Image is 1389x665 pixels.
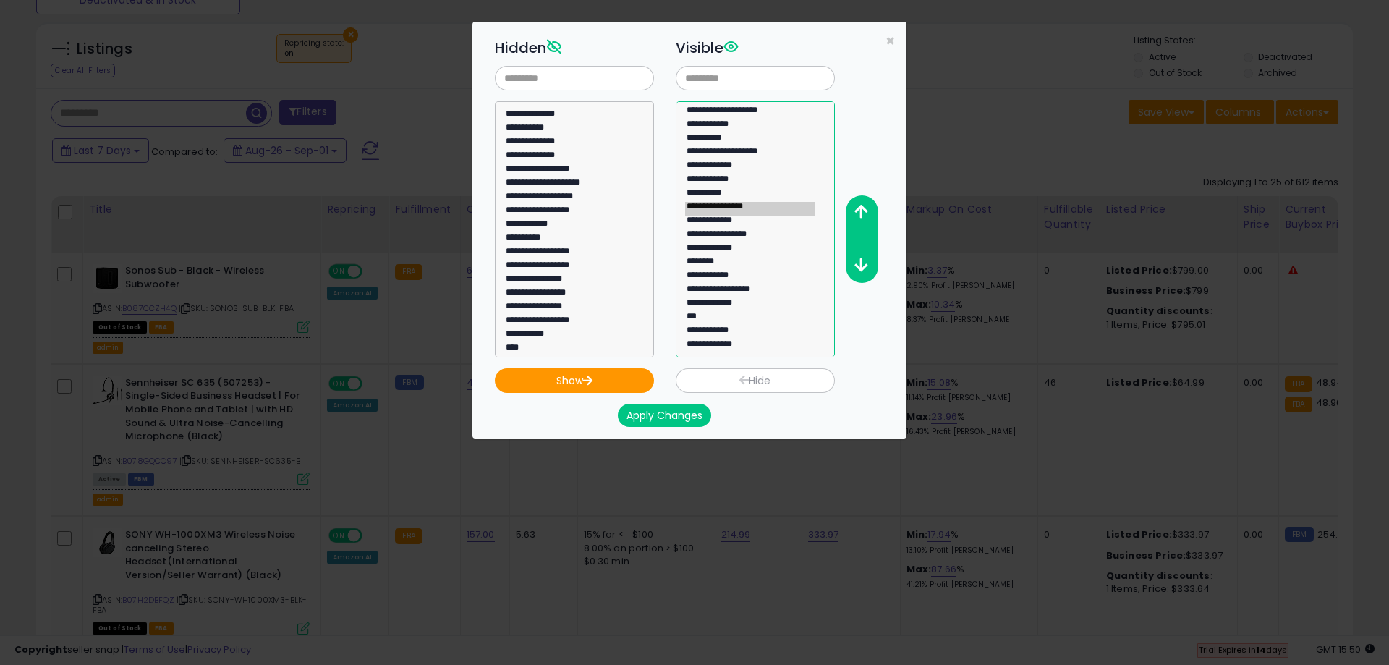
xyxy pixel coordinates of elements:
button: Hide [676,368,835,393]
h3: Visible [676,37,835,59]
span: × [885,30,895,51]
h3: Hidden [495,37,654,59]
button: Show [495,368,654,393]
button: Apply Changes [618,404,711,427]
